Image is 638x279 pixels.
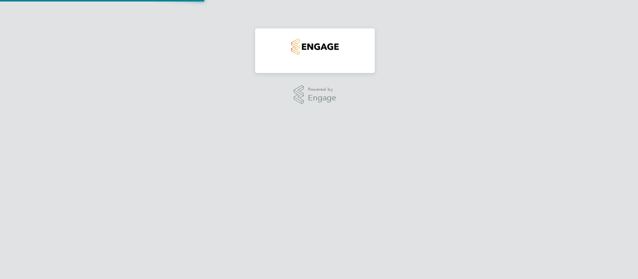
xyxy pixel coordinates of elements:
span: Powered by [308,85,336,94]
img: countryside-properties-logo-retina.png [291,39,338,55]
nav: Main navigation [255,28,375,73]
span: Engage [308,94,336,102]
a: Go to home page [267,39,363,55]
a: Powered byEngage [294,85,337,104]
